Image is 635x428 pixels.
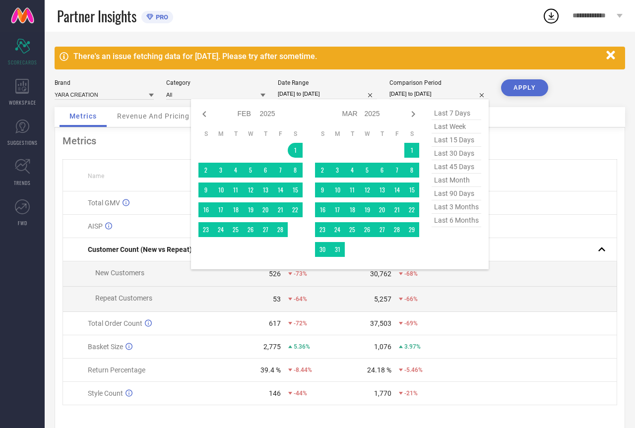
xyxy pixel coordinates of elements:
td: Sun Mar 02 2025 [315,163,330,178]
td: Wed Feb 12 2025 [243,183,258,197]
div: Next month [407,108,419,120]
span: Style Count [88,389,123,397]
td: Sun Mar 16 2025 [315,202,330,217]
div: 53 [273,295,281,303]
td: Tue Mar 11 2025 [345,183,360,197]
div: 1,770 [374,389,391,397]
td: Tue Mar 18 2025 [345,202,360,217]
th: Monday [330,130,345,138]
span: New Customers [95,269,144,277]
td: Thu Feb 20 2025 [258,202,273,217]
td: Tue Feb 04 2025 [228,163,243,178]
div: Brand [55,79,154,86]
td: Thu Feb 27 2025 [258,222,273,237]
th: Saturday [288,130,303,138]
span: AISP [88,222,103,230]
td: Wed Mar 26 2025 [360,222,375,237]
span: -69% [404,320,418,327]
td: Fri Mar 28 2025 [389,222,404,237]
span: Customer Count (New vs Repeat) [88,245,192,253]
td: Mon Mar 17 2025 [330,202,345,217]
td: Fri Feb 14 2025 [273,183,288,197]
div: Comparison Period [389,79,489,86]
div: 617 [269,319,281,327]
span: WORKSPACE [9,99,36,106]
span: Name [88,173,104,180]
span: -44% [294,390,307,397]
td: Thu Mar 20 2025 [375,202,389,217]
span: last week [432,120,481,133]
span: Metrics [69,112,97,120]
th: Sunday [198,130,213,138]
td: Sun Feb 09 2025 [198,183,213,197]
th: Wednesday [243,130,258,138]
div: 30,762 [370,270,391,278]
div: Date Range [278,79,377,86]
span: last 3 months [432,200,481,214]
span: last 7 days [432,107,481,120]
th: Thursday [258,130,273,138]
span: Return Percentage [88,366,145,374]
td: Sat Feb 22 2025 [288,202,303,217]
td: Mon Feb 17 2025 [213,202,228,217]
td: Sat Feb 08 2025 [288,163,303,178]
div: 526 [269,270,281,278]
span: Total Order Count [88,319,142,327]
td: Mon Mar 24 2025 [330,222,345,237]
span: -64% [294,296,307,303]
td: Wed Feb 19 2025 [243,202,258,217]
td: Thu Mar 13 2025 [375,183,389,197]
td: Tue Mar 25 2025 [345,222,360,237]
span: 3.97% [404,343,421,350]
td: Sat Mar 15 2025 [404,183,419,197]
button: APPLY [501,79,548,96]
span: Partner Insights [57,6,136,26]
td: Sun Mar 23 2025 [315,222,330,237]
td: Tue Feb 18 2025 [228,202,243,217]
th: Monday [213,130,228,138]
span: Basket Size [88,343,123,351]
div: 2,775 [263,343,281,351]
div: Previous month [198,108,210,120]
th: Wednesday [360,130,375,138]
div: Metrics [63,135,617,147]
span: SCORECARDS [8,59,37,66]
td: Fri Feb 28 2025 [273,222,288,237]
td: Fri Mar 21 2025 [389,202,404,217]
td: Sun Mar 09 2025 [315,183,330,197]
th: Thursday [375,130,389,138]
td: Mon Feb 03 2025 [213,163,228,178]
span: -68% [404,270,418,277]
span: PRO [153,13,168,21]
span: Revenue And Pricing [117,112,190,120]
td: Tue Feb 25 2025 [228,222,243,237]
span: 5.36% [294,343,310,350]
span: last 15 days [432,133,481,147]
div: Category [166,79,265,86]
span: last 90 days [432,187,481,200]
td: Tue Mar 04 2025 [345,163,360,178]
td: Wed Mar 19 2025 [360,202,375,217]
td: Thu Feb 13 2025 [258,183,273,197]
td: Thu Feb 06 2025 [258,163,273,178]
span: -21% [404,390,418,397]
span: last 45 days [432,160,481,174]
span: Total GMV [88,199,120,207]
div: 37,503 [370,319,391,327]
td: Mon Feb 24 2025 [213,222,228,237]
td: Thu Mar 06 2025 [375,163,389,178]
span: last 30 days [432,147,481,160]
th: Friday [389,130,404,138]
span: TRENDS [14,179,31,186]
span: Repeat Customers [95,294,152,302]
td: Wed Mar 12 2025 [360,183,375,197]
td: Fri Mar 14 2025 [389,183,404,197]
div: There's an issue fetching data for [DATE]. Please try after sometime. [73,52,601,61]
span: -72% [294,320,307,327]
span: -73% [294,270,307,277]
span: last month [432,174,481,187]
span: -66% [404,296,418,303]
span: -8.44% [294,367,312,373]
div: 24.18 % [367,366,391,374]
td: Mon Mar 10 2025 [330,183,345,197]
